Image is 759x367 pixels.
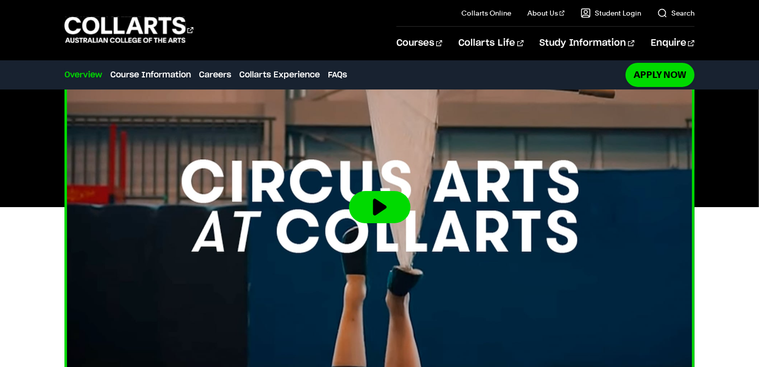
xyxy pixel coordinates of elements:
[540,27,635,60] a: Study Information
[110,69,191,81] a: Course Information
[657,8,695,18] a: Search
[458,27,523,60] a: Collarts Life
[626,63,695,86] a: Apply Now
[581,8,641,18] a: Student Login
[527,8,565,18] a: About Us
[461,8,511,18] a: Collarts Online
[651,27,695,60] a: Enquire
[199,69,231,81] a: Careers
[239,69,320,81] a: Collarts Experience
[328,69,347,81] a: FAQs
[396,27,442,60] a: Courses
[64,16,193,44] div: Go to homepage
[64,69,102,81] a: Overview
